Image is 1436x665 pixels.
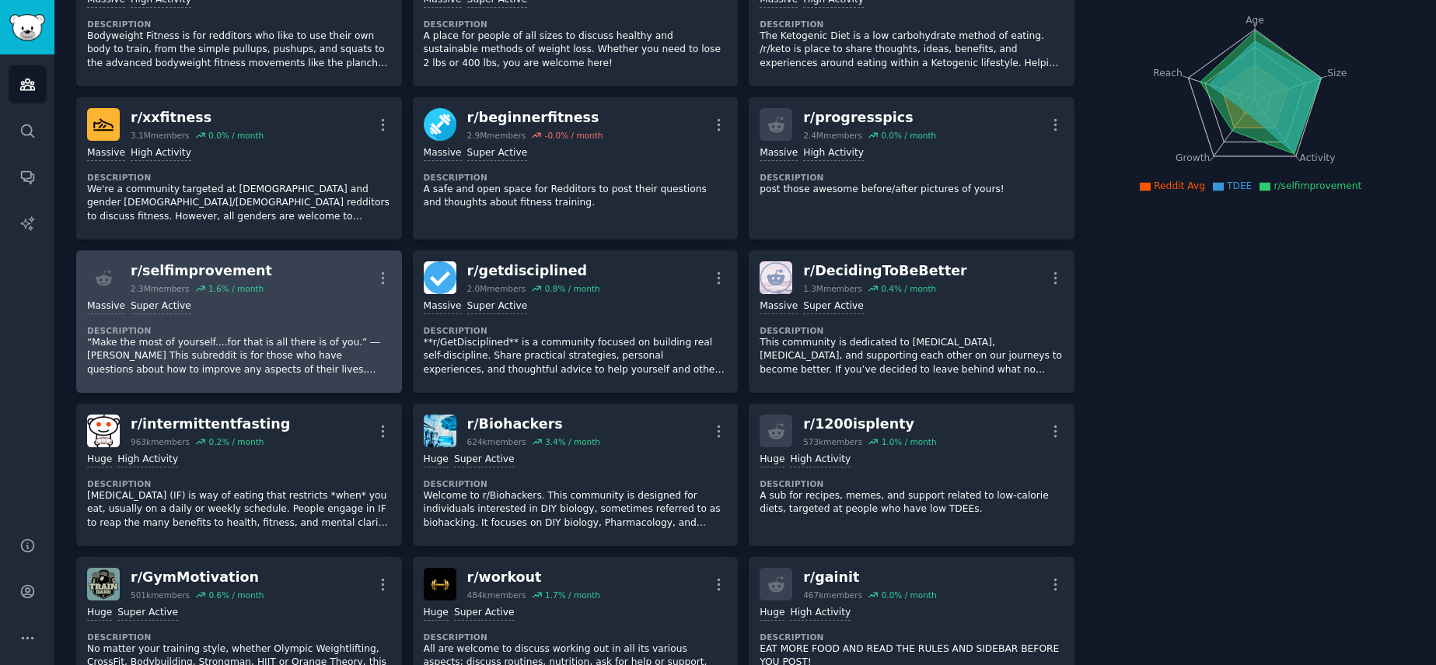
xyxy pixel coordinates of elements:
div: r/ 1200isplenty [803,415,936,434]
dt: Description [424,172,728,183]
div: Huge [760,606,784,621]
dt: Description [87,478,391,489]
img: beginnerfitness [424,108,456,141]
a: xxfitnessr/xxfitness3.1Mmembers0.0% / monthMassiveHigh ActivityDescriptionWe're a community targe... [76,97,402,240]
div: 2.0M members [467,283,526,294]
a: DecidingToBeBetterr/DecidingToBeBetter1.3Mmembers0.4% / monthMassiveSuper ActiveDescriptionThis c... [749,250,1074,393]
div: r/ getdisciplined [467,261,600,281]
div: r/ Biohackers [467,415,600,434]
div: Massive [424,299,462,314]
div: 3.1M members [131,130,190,141]
div: r/ intermittentfasting [131,415,290,434]
div: Super Active [803,299,864,314]
img: DecidingToBeBetter [760,261,792,294]
dt: Description [87,19,391,30]
span: Reddit Avg [1154,180,1205,191]
dt: Description [760,172,1064,183]
div: r/ workout [467,568,600,587]
div: 1.6 % / month [208,283,264,294]
img: getdisciplined [424,261,456,294]
div: r/ progresspics [803,108,936,128]
div: High Activity [790,453,851,467]
img: Biohackers [424,415,456,447]
dt: Description [424,478,728,489]
a: r/selfimprovement2.3Mmembers1.6% / monthMassiveSuper ActiveDescription“Make the most of yourself.... [76,250,402,393]
div: Super Active [454,606,515,621]
p: A safe and open space for Redditors to post their questions and thoughts about fitness training. [424,183,728,210]
div: Massive [760,146,798,161]
a: r/progresspics2.4Mmembers0.0% / monthMassiveHigh ActivityDescriptionpost those awesome before/aft... [749,97,1074,240]
a: Biohackersr/Biohackers624kmembers3.4% / monthHugeSuper ActiveDescriptionWelcome to r/Biohackers. ... [413,404,739,546]
dt: Description [424,632,728,642]
a: intermittentfastingr/intermittentfasting963kmembers0.2% / monthHugeHigh ActivityDescription[MEDIC... [76,404,402,546]
img: intermittentfasting [87,415,120,447]
p: A place for people of all sizes to discuss healthy and sustainable methods of weight loss. Whethe... [424,30,728,71]
div: Super Active [117,606,178,621]
div: 484k members [467,590,526,600]
tspan: Age [1246,15,1264,26]
dt: Description [760,325,1064,336]
div: 3.4 % / month [545,436,600,447]
div: Massive [760,299,798,314]
div: 0.0 % / month [882,590,937,600]
div: 0.0 % / month [208,130,264,141]
p: Bodyweight Fitness is for redditors who like to use their own body to train, from the simple pull... [87,30,391,71]
div: Huge [760,453,784,467]
div: -0.0 % / month [545,130,603,141]
div: r/ DecidingToBeBetter [803,261,967,281]
div: Huge [87,606,112,621]
div: Huge [87,453,112,467]
div: High Activity [117,453,178,467]
p: Welcome to r/Biohackers. This community is designed for individuals interested in DIY biology, so... [424,489,728,530]
img: workout [424,568,456,600]
p: We're a community targeted at [DEMOGRAPHIC_DATA] and gender [DEMOGRAPHIC_DATA]/[DEMOGRAPHIC_DATA]... [87,183,391,224]
div: High Activity [803,146,864,161]
div: 2.3M members [131,283,190,294]
div: 0.8 % / month [545,283,600,294]
div: 1.7 % / month [545,590,600,600]
tspan: Activity [1299,152,1335,163]
dt: Description [87,172,391,183]
div: r/ GymMotivation [131,568,264,587]
p: The Ketogenic Diet is a low carbohydrate method of eating. /r/keto is place to share thoughts, id... [760,30,1064,71]
div: 467k members [803,590,862,600]
div: Massive [424,146,462,161]
p: post those awesome before/after pictures of yours! [760,183,1064,197]
tspan: Size [1327,67,1347,78]
tspan: Reach [1153,67,1183,78]
div: High Activity [131,146,191,161]
dt: Description [760,478,1064,489]
div: r/ gainit [803,568,936,587]
dt: Description [424,325,728,336]
div: Super Active [467,146,528,161]
div: Massive [87,299,125,314]
div: Huge [424,606,449,621]
div: 573k members [803,436,862,447]
a: r/1200isplenty573kmembers1.0% / monthHugeHigh ActivityDescriptionA sub for recipes, memes, and su... [749,404,1074,546]
p: [MEDICAL_DATA] (IF) is way of eating that restricts *when* you eat, usually on a daily or weekly ... [87,489,391,530]
div: Super Active [454,453,515,467]
div: 0.2 % / month [208,436,264,447]
a: beginnerfitnessr/beginnerfitness2.9Mmembers-0.0% / monthMassiveSuper ActiveDescriptionA safe and ... [413,97,739,240]
p: This community is dedicated to [MEDICAL_DATA], [MEDICAL_DATA], and supporting each other on our j... [760,336,1064,377]
dt: Description [87,632,391,642]
dt: Description [760,632,1064,642]
div: High Activity [790,606,851,621]
div: 1.0 % / month [882,436,937,447]
div: 2.9M members [467,130,526,141]
div: Super Active [131,299,191,314]
div: r/ selfimprovement [131,261,272,281]
div: 2.4M members [803,130,862,141]
div: 501k members [131,590,190,600]
p: A sub for recipes, memes, and support related to low-calorie diets, targeted at people who have l... [760,489,1064,516]
div: Super Active [467,299,528,314]
div: 963k members [131,436,190,447]
p: **r/GetDisciplined** is a community focused on building real self-discipline. Share practical str... [424,336,728,377]
div: Huge [424,453,449,467]
div: r/ xxfitness [131,108,264,128]
p: “Make the most of yourself....for that is all there is of you.” ― [PERSON_NAME] This subreddit is... [87,336,391,377]
div: 1.3M members [803,283,862,294]
dt: Description [87,325,391,336]
div: Massive [87,146,125,161]
span: TDEE [1227,180,1252,191]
